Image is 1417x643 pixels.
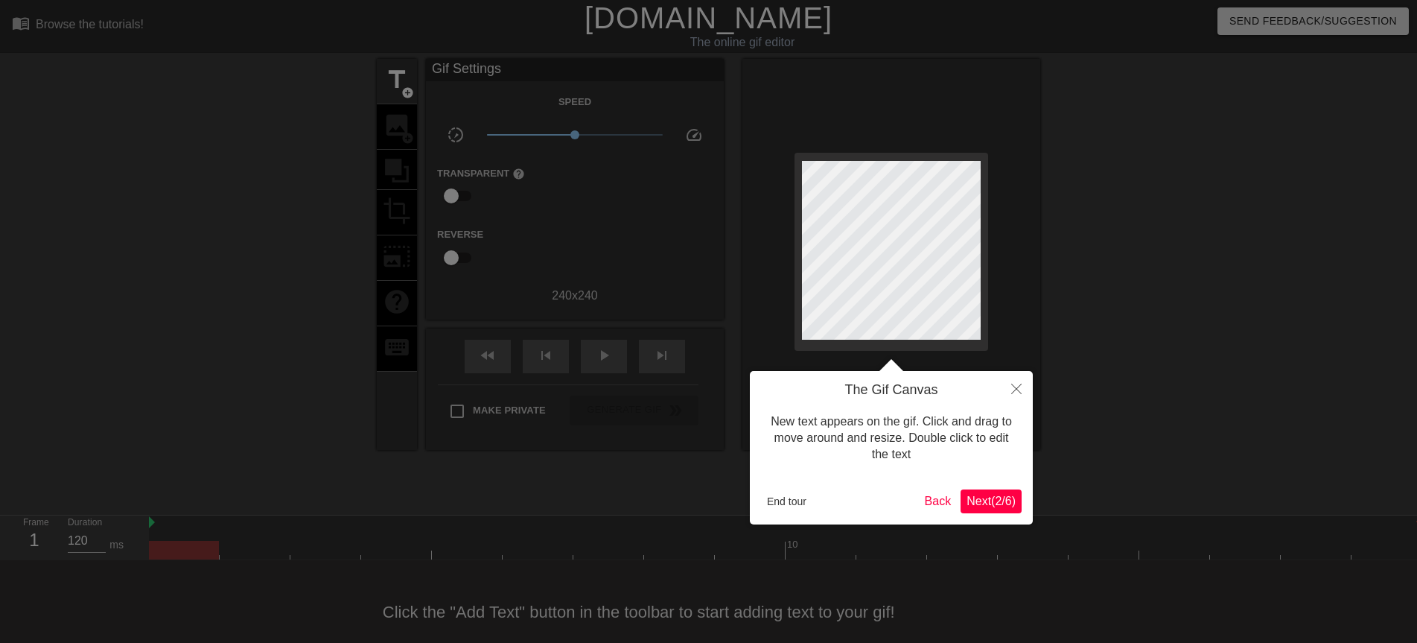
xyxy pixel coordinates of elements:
div: New text appears on the gif. Click and drag to move around and resize. Double click to edit the text [761,399,1022,478]
button: Back [919,490,958,513]
span: Next ( 2 / 6 ) [967,495,1016,507]
button: End tour [761,490,812,513]
button: Next [961,490,1022,513]
h4: The Gif Canvas [761,382,1022,399]
button: Close [1000,371,1033,405]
